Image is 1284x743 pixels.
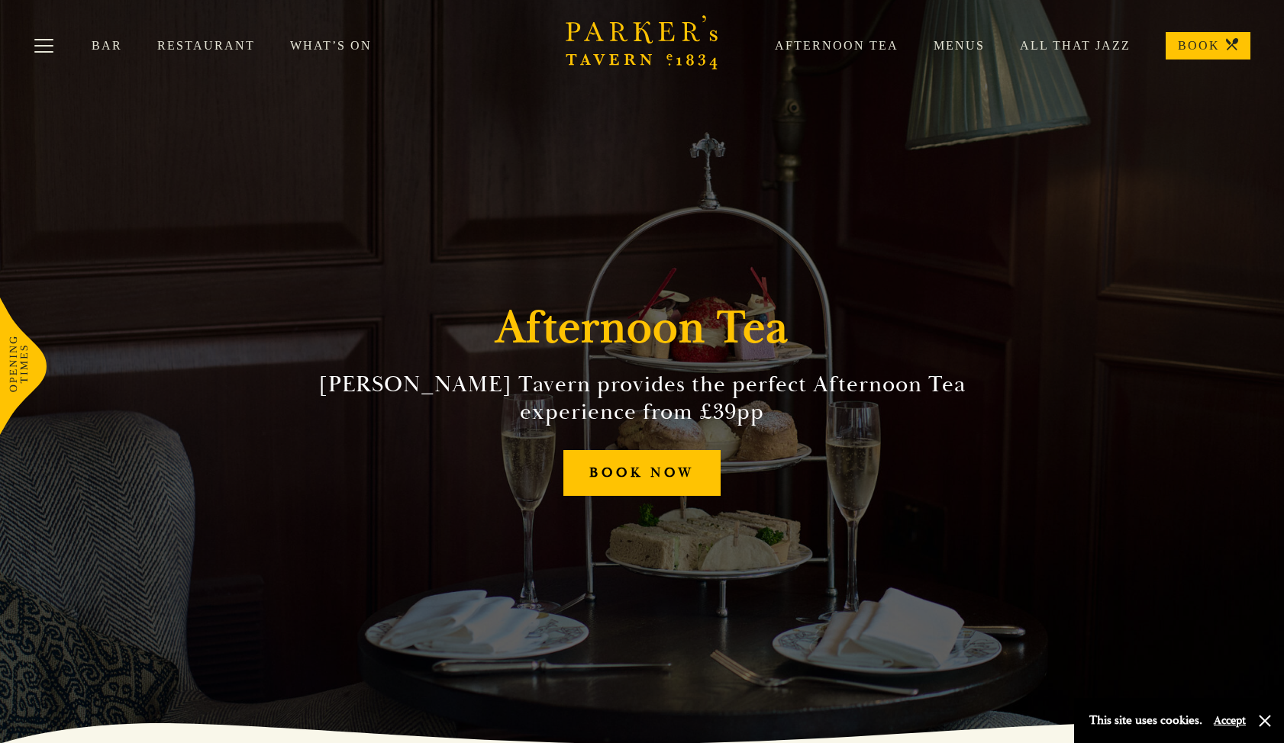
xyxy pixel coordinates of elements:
[1257,713,1273,729] button: Close and accept
[563,450,721,497] a: BOOK NOW
[1089,709,1202,732] p: This site uses cookies.
[495,301,789,355] h1: Afternoon Tea
[294,371,990,426] h2: [PERSON_NAME] Tavern provides the perfect Afternoon Tea experience from £39pp
[1214,713,1246,728] button: Accept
